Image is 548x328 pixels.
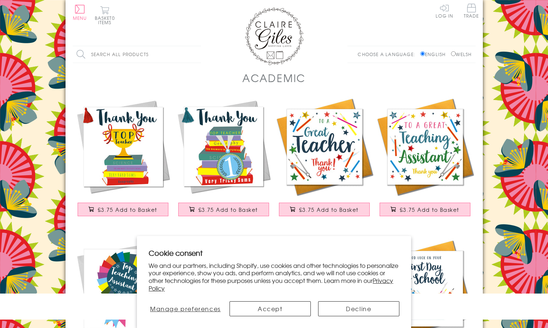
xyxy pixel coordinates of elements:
[400,206,459,213] span: £3.75 Add to Basket
[420,51,449,58] label: English
[149,276,393,292] a: Privacy Policy
[375,96,476,224] a: Thank you Teaching Assistand Card, School, Embellished with pompoms £3.75 Add to Basket
[274,96,375,197] img: Thank you Teacher Card, School, Embellished with pompoms
[98,15,115,26] span: 0 items
[174,96,274,224] a: Thank You Teacher Card, Medal & Books, Embellished with a colourful tassel £3.75 Add to Basket
[245,7,303,65] img: Claire Giles Greetings Cards
[279,203,370,216] button: £3.75 Add to Basket
[464,4,479,19] a: Trade
[149,248,399,258] h2: Cookie consent
[318,301,399,316] button: Decline
[150,304,221,313] span: Manage preferences
[78,203,168,216] button: £3.75 Add to Basket
[73,46,201,63] input: Search all products
[358,51,419,58] p: Choose a language:
[73,5,87,20] button: Menu
[299,206,359,213] span: £3.75 Add to Basket
[380,203,470,216] button: £3.75 Add to Basket
[149,301,222,316] button: Manage preferences
[73,96,174,224] a: Thank You Teacher Card, Trophy, Embellished with a colourful tassel £3.75 Add to Basket
[420,51,425,56] input: English
[436,4,453,18] a: Log In
[451,51,472,58] label: Welsh
[149,262,399,292] p: We and our partners, including Shopify, use cookies and other technologies to personalize your ex...
[242,70,306,85] h1: Academic
[464,4,479,18] span: Trade
[73,15,87,21] span: Menu
[95,6,115,25] button: Basket0 items
[230,301,311,316] button: Accept
[198,206,258,213] span: £3.75 Add to Basket
[274,96,375,224] a: Thank you Teacher Card, School, Embellished with pompoms £3.75 Add to Basket
[174,96,274,197] img: Thank You Teacher Card, Medal & Books, Embellished with a colourful tassel
[451,51,456,56] input: Welsh
[73,96,174,197] img: Thank You Teacher Card, Trophy, Embellished with a colourful tassel
[375,96,476,197] img: Thank you Teaching Assistand Card, School, Embellished with pompoms
[98,206,157,213] span: £3.75 Add to Basket
[178,203,269,216] button: £3.75 Add to Basket
[194,46,201,63] input: Search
